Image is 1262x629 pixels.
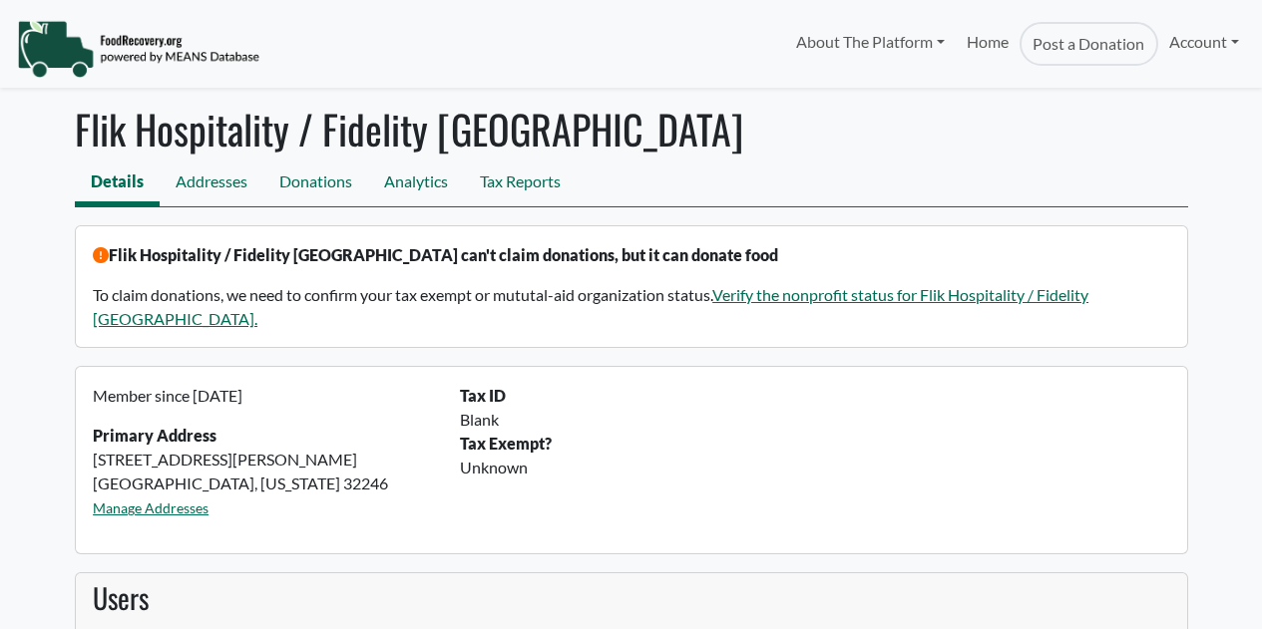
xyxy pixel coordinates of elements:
div: Blank [448,408,1181,432]
img: NavigationLogo_FoodRecovery-91c16205cd0af1ed486a0f1a7774a6544ea792ac00100771e7dd3ec7c0e58e41.png [17,19,259,79]
a: Addresses [160,161,263,206]
p: Member since [DATE] [93,384,436,408]
a: Account [1158,22,1250,62]
a: About The Platform [784,22,955,62]
strong: Primary Address [93,426,216,445]
p: To claim donations, we need to confirm your tax exempt or mututal-aid organization status. [93,283,1169,331]
a: Manage Addresses [93,499,209,516]
a: Analytics [368,161,464,206]
a: Tax Reports [464,161,577,206]
h1: Flik Hospitality / Fidelity [GEOGRAPHIC_DATA] [75,105,1188,153]
p: Flik Hospitality / Fidelity [GEOGRAPHIC_DATA] can't claim donations, but it can donate food [93,243,1169,267]
b: Tax Exempt? [460,434,552,453]
a: Post a Donation [1020,22,1157,66]
a: Home [956,22,1020,66]
b: Tax ID [460,386,506,405]
div: Unknown [448,456,1181,479]
a: Details [75,161,160,206]
a: Donations [263,161,368,206]
div: [STREET_ADDRESS][PERSON_NAME] [GEOGRAPHIC_DATA], [US_STATE] 32246 [81,384,448,535]
h3: Users [93,581,1169,615]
